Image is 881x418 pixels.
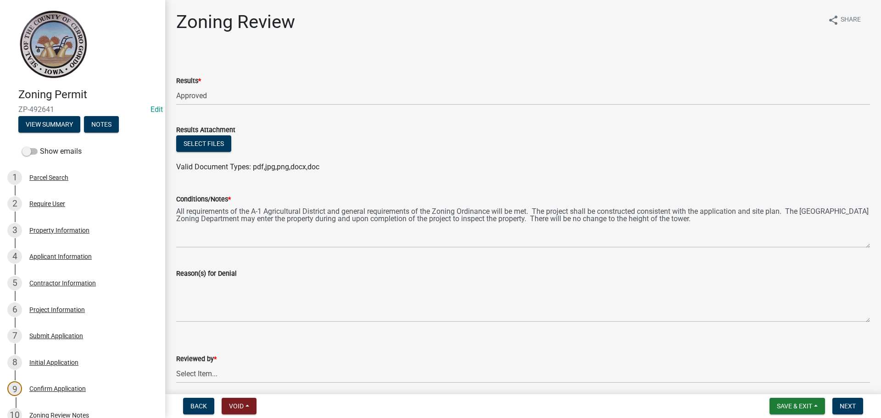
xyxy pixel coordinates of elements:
h1: Zoning Review [176,11,295,33]
button: Next [832,398,863,414]
div: 1 [7,170,22,185]
div: 7 [7,329,22,343]
span: ZP-492641 [18,105,147,114]
span: Void [229,402,244,410]
div: 8 [7,355,22,370]
div: 2 [7,196,22,211]
div: 9 [7,381,22,396]
span: Save & Exit [777,402,812,410]
label: Show emails [22,146,82,157]
div: 4 [7,249,22,264]
div: Property Information [29,227,89,234]
button: Select files [176,135,231,152]
div: 6 [7,302,22,317]
h4: Zoning Permit [18,88,158,101]
div: 5 [7,276,22,290]
div: 3 [7,223,22,238]
label: Results Attachment [176,127,235,134]
span: Next [840,402,856,410]
label: Reason(s) for Denial [176,271,237,277]
button: shareShare [820,11,868,29]
label: Reviewed by [176,356,217,362]
div: Applicant Information [29,253,92,260]
img: Cerro Gordo County, Iowa [18,10,88,78]
span: Valid Document Types: pdf,jpg,png,docx,doc [176,162,319,171]
button: View Summary [18,116,80,133]
div: Project Information [29,307,85,313]
div: Initial Application [29,359,78,366]
span: Share [841,15,861,26]
div: Require User [29,201,65,207]
div: Confirm Application [29,385,86,392]
button: Notes [84,116,119,133]
button: Save & Exit [769,398,825,414]
i: share [828,15,839,26]
div: Contractor Information [29,280,96,286]
button: Void [222,398,256,414]
label: Conditions/Notes [176,196,231,203]
a: Edit [151,105,163,114]
button: Back [183,398,214,414]
wm-modal-confirm: Notes [84,121,119,128]
div: Parcel Search [29,174,68,181]
div: Submit Application [29,333,83,339]
label: Results [176,78,201,84]
span: Back [190,402,207,410]
wm-modal-confirm: Edit Application Number [151,105,163,114]
wm-modal-confirm: Summary [18,121,80,128]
